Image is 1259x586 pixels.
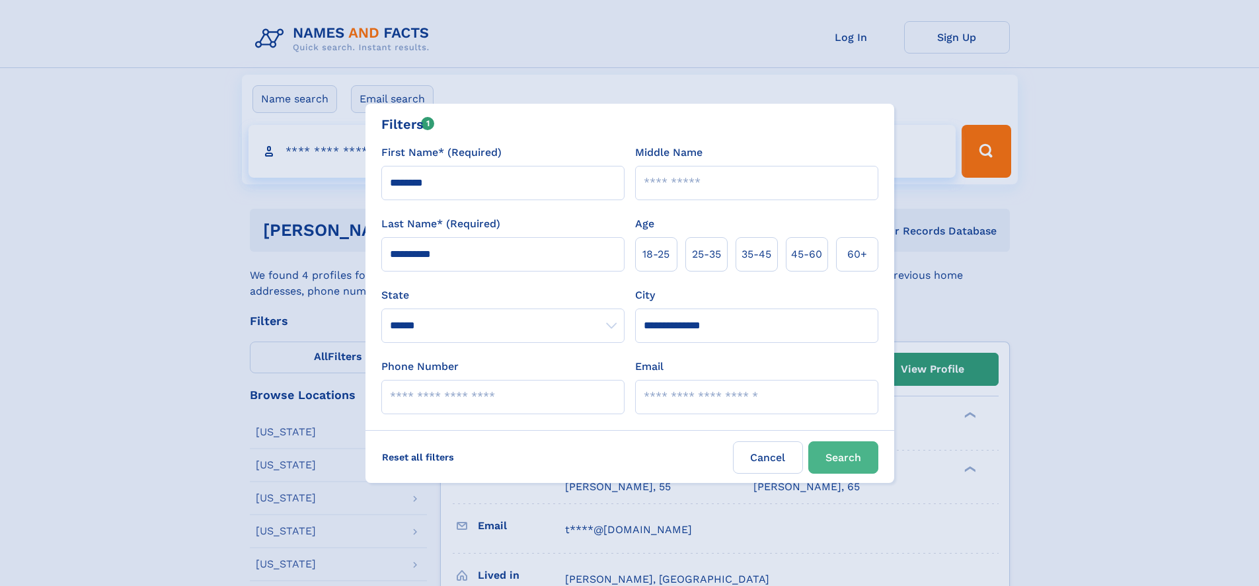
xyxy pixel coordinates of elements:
[733,441,803,474] label: Cancel
[381,216,500,232] label: Last Name* (Required)
[635,216,654,232] label: Age
[692,246,721,262] span: 25‑35
[381,359,459,375] label: Phone Number
[635,359,664,375] label: Email
[373,441,463,473] label: Reset all filters
[381,145,502,161] label: First Name* (Required)
[808,441,878,474] button: Search
[742,246,771,262] span: 35‑45
[635,287,655,303] label: City
[642,246,669,262] span: 18‑25
[381,114,435,134] div: Filters
[381,287,625,303] label: State
[635,145,703,161] label: Middle Name
[791,246,822,262] span: 45‑60
[847,246,867,262] span: 60+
